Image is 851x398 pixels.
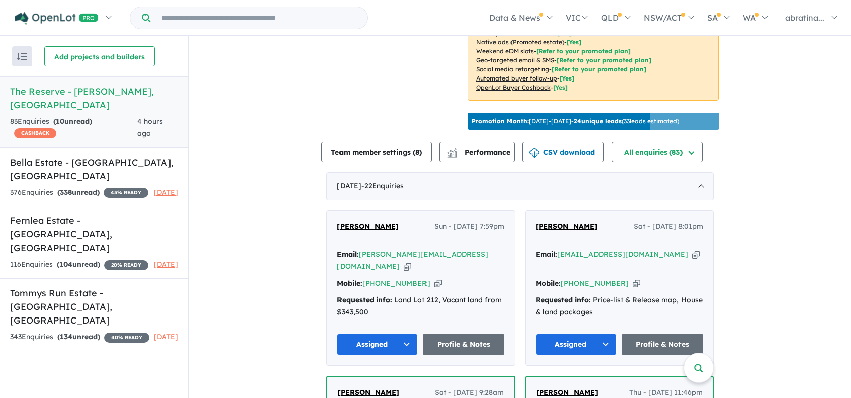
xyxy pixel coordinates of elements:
[785,13,824,23] span: abratina...
[361,181,404,190] span: - 22 Enquir ies
[536,279,561,288] strong: Mobile:
[337,295,392,304] strong: Requested info:
[152,7,365,29] input: Try estate name, suburb, builder or developer
[14,128,56,138] span: CASHBACK
[154,260,178,269] span: [DATE]
[154,188,178,197] span: [DATE]
[57,260,100,269] strong: ( unread)
[622,334,703,355] a: Profile & Notes
[337,334,418,355] button: Assigned
[60,188,72,197] span: 338
[557,56,651,64] span: [Refer to your promoted plan]
[44,46,155,66] button: Add projects and builders
[104,260,148,270] span: 20 % READY
[137,117,163,138] span: 4 hours ago
[104,333,149,343] span: 40 % READY
[10,214,178,255] h5: Fernlea Estate - [GEOGRAPHIC_DATA] , [GEOGRAPHIC_DATA]
[57,332,100,341] strong: ( unread)
[536,47,631,55] span: [Refer to your promoted plan]
[337,250,359,259] strong: Email:
[439,142,515,162] button: Performance
[337,222,399,231] span: [PERSON_NAME]
[561,279,629,288] a: [PHONE_NUMBER]
[434,221,504,233] span: Sun - [DATE] 7:59pm
[10,286,178,327] h5: Tommys Run Estate - [GEOGRAPHIC_DATA] , [GEOGRAPHIC_DATA]
[434,278,442,289] button: Copy
[574,117,622,125] b: 24 unique leads
[472,117,679,126] p: [DATE] - [DATE] - ( 33 leads estimated)
[476,84,551,91] u: OpenLot Buyer Cashback
[633,278,640,289] button: Copy
[472,117,529,125] b: Promotion Month:
[423,334,504,355] a: Profile & Notes
[536,250,557,259] strong: Email:
[154,332,178,341] span: [DATE]
[476,65,549,73] u: Social media retargeting
[15,12,99,25] img: Openlot PRO Logo White
[476,74,557,82] u: Automated buyer follow-up
[10,331,149,343] div: 343 Enquir ies
[529,148,539,158] img: download icon
[415,148,419,157] span: 8
[553,84,568,91] span: [Yes]
[60,332,72,341] span: 134
[536,294,703,319] div: Price-list & Release map, House & land packages
[557,250,688,259] a: [EMAIL_ADDRESS][DOMAIN_NAME]
[447,148,456,154] img: line-chart.svg
[447,151,457,158] img: bar-chart.svg
[56,117,64,126] span: 10
[10,155,178,183] h5: Bella Estate - [GEOGRAPHIC_DATA] , [GEOGRAPHIC_DATA]
[337,294,504,319] div: Land Lot 212, Vacant land from $343,500
[337,250,488,271] a: [PERSON_NAME][EMAIL_ADDRESS][DOMAIN_NAME]
[10,187,148,199] div: 376 Enquir ies
[337,279,362,288] strong: Mobile:
[536,222,598,231] span: [PERSON_NAME]
[567,38,581,46] span: [Yes]
[560,74,574,82] span: [Yes]
[536,334,617,355] button: Assigned
[612,142,703,162] button: All enquiries (83)
[321,142,432,162] button: Team member settings (8)
[404,261,411,272] button: Copy
[104,188,148,198] span: 45 % READY
[536,295,591,304] strong: Requested info:
[326,172,714,200] div: [DATE]
[522,142,604,162] button: CSV download
[57,188,100,197] strong: ( unread)
[59,260,72,269] span: 104
[337,388,399,397] span: [PERSON_NAME]
[17,53,27,60] img: sort.svg
[692,249,700,260] button: Copy
[536,221,598,233] a: [PERSON_NAME]
[10,85,178,112] h5: The Reserve - [PERSON_NAME] , [GEOGRAPHIC_DATA]
[449,148,510,157] span: Performance
[476,56,554,64] u: Geo-targeted email & SMS
[10,116,137,140] div: 83 Enquir ies
[362,279,430,288] a: [PHONE_NUMBER]
[552,65,646,73] span: [Refer to your promoted plan]
[476,38,564,46] u: Native ads (Promoted estate)
[337,221,399,233] a: [PERSON_NAME]
[634,221,703,233] span: Sat - [DATE] 8:01pm
[476,47,534,55] u: Weekend eDM slots
[10,259,148,271] div: 116 Enquir ies
[53,117,92,126] strong: ( unread)
[536,388,598,397] span: [PERSON_NAME]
